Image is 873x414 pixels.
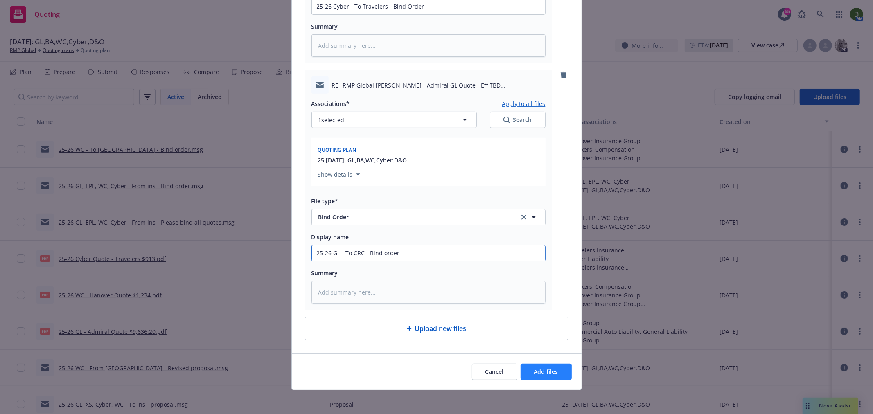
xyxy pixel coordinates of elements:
[318,116,345,124] span: 1 selected
[311,100,350,108] span: Associations*
[332,81,546,90] span: RE_ RMP Global [PERSON_NAME] - Admiral GL Quote - Eff TBD _SYS_REF#14189672_.msg
[318,156,407,164] button: 25 [DATE]: GL,BA,WC,Cyber,D&O
[311,112,477,128] button: 1selected
[519,212,529,222] a: clear selection
[311,209,546,225] button: Bind Orderclear selection
[485,368,504,376] span: Cancel
[311,269,338,277] span: Summary
[503,117,510,123] svg: Search
[312,245,545,261] input: Add display name here...
[503,116,532,124] div: Search
[472,364,517,380] button: Cancel
[318,213,508,221] span: Bind Order
[415,324,467,333] span: Upload new files
[490,112,546,128] button: SearchSearch
[305,317,568,340] div: Upload new files
[311,233,349,241] span: Display name
[521,364,572,380] button: Add files
[311,197,338,205] span: File type*
[318,146,356,153] span: Quoting plan
[559,70,568,80] a: remove
[315,170,363,180] button: Show details
[311,22,338,30] span: Summary
[534,368,558,376] span: Add files
[502,99,546,108] button: Apply to all files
